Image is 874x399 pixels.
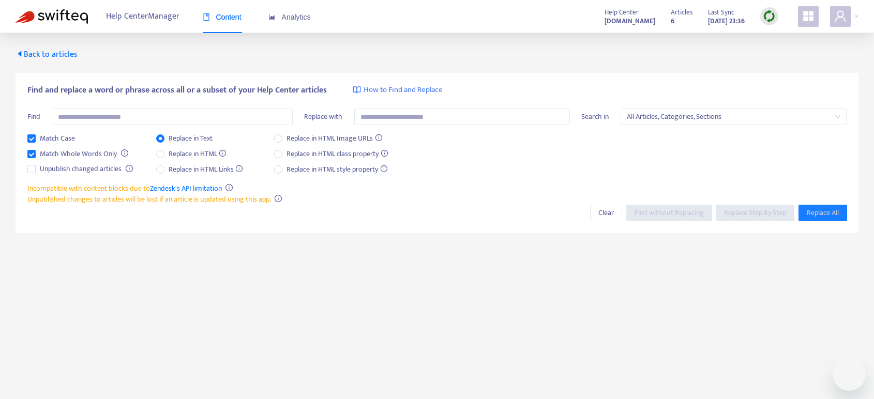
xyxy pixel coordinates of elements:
span: Replace in HTML [164,148,231,160]
span: Unpublish changed articles [36,163,126,175]
strong: [DATE] 23:36 [708,16,745,27]
span: info-circle [126,165,133,172]
span: Last Sync [708,7,734,18]
span: Incompatible with content blocks due to [27,182,222,194]
span: Replace in HTML Image URLs [282,133,386,144]
span: info-circle [225,184,233,191]
button: Replace All [798,205,847,221]
span: Replace with [304,111,342,122]
button: Clear [590,205,622,221]
span: Content [203,13,242,21]
span: book [203,13,210,21]
img: sync.dc5367851b00ba804db3.png [763,10,776,23]
span: area-chart [268,13,276,21]
span: user [834,10,847,22]
span: Search in [581,111,609,122]
span: Unpublished changes to articles will be lost if an article is updated using this app. [27,193,271,205]
span: Match Whole Words Only [36,148,121,160]
strong: 6 [671,16,674,27]
span: Help Center [605,7,639,18]
a: Zendesk's API limitation [150,182,222,194]
span: Find [27,111,40,122]
span: How to Find and Replace [364,84,443,96]
span: Replace in Text [164,133,217,144]
iframe: Button to launch messaging window [833,358,866,391]
a: How to Find and Replace [353,84,443,96]
span: Help Center Manager [106,7,179,26]
span: info-circle [275,195,282,202]
span: Replace in HTML class property [282,148,392,160]
span: Match Case [36,133,79,144]
button: Replace Step By Step [716,205,794,221]
span: Clear [598,207,614,219]
img: Swifteq [16,9,88,24]
strong: [DOMAIN_NAME] [605,16,655,27]
span: Articles [671,7,692,18]
img: image-link [353,86,361,94]
span: Replace in HTML Links [164,164,247,175]
span: Back to articles [16,48,78,62]
span: Find and replace a word or phrase across all or a subset of your Help Center articles [27,84,327,97]
a: [DOMAIN_NAME] [605,15,655,27]
span: Replace in HTML style property [282,164,391,175]
span: appstore [802,10,815,22]
span: caret-left [16,50,24,58]
span: info-circle [121,149,128,157]
button: Find without Replacing [626,205,712,221]
span: All Articles, Categories, Sections [627,109,841,125]
span: Analytics [268,13,311,21]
